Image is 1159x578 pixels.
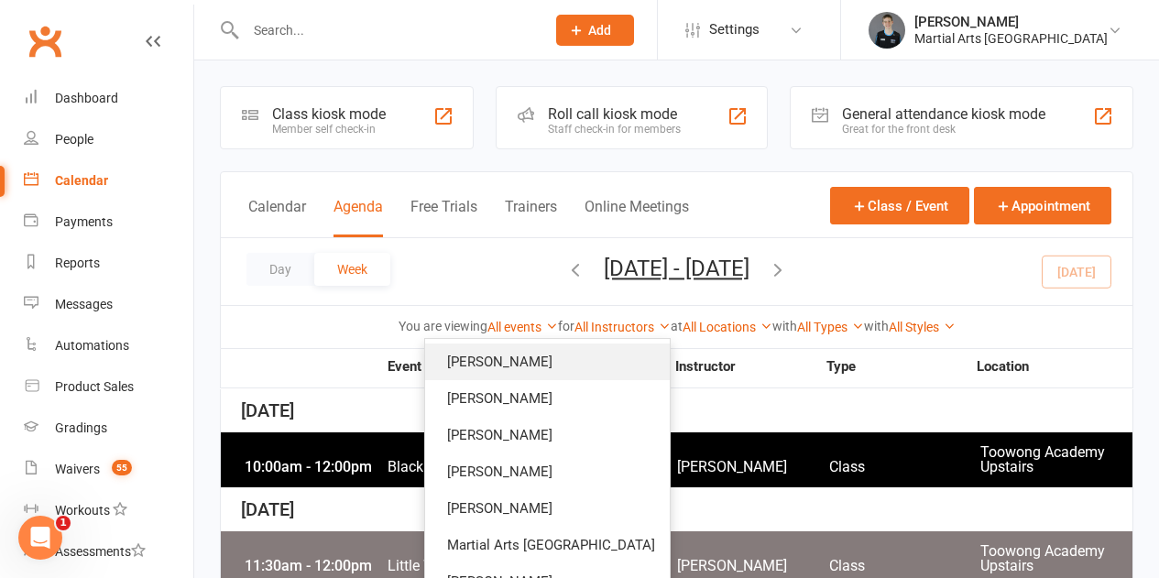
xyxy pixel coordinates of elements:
div: 10:00am - 12:00pm [240,460,387,474]
button: Appointment [974,187,1111,224]
strong: with [864,319,889,333]
a: Clubworx [22,18,68,64]
span: Settings [709,9,760,50]
a: People [24,119,193,160]
strong: for [558,319,574,333]
strong: Event [387,360,565,374]
a: Product Sales [24,366,193,408]
a: [PERSON_NAME] [425,417,670,453]
div: Dashboard [55,91,118,105]
span: Class [829,559,981,573]
a: Workouts [24,490,193,531]
div: Great for the front desk [842,123,1045,136]
div: Automations [55,338,129,353]
span: Little Warriors - [DATE] [387,559,567,573]
span: Black Belt Training [387,460,567,474]
button: Free Trials [410,198,477,237]
div: [DATE] [221,488,1132,531]
span: Add [588,23,611,38]
button: Trainers [505,198,557,237]
a: All Styles [889,320,956,334]
div: Workouts [55,503,110,518]
a: Martial Arts [GEOGRAPHIC_DATA] [425,527,670,563]
a: [PERSON_NAME] [425,380,670,417]
span: 1 [56,516,71,530]
strong: at [671,319,683,333]
a: Messages [24,284,193,325]
a: Waivers 55 [24,449,193,490]
a: [PERSON_NAME] [425,490,670,527]
strong: with [772,319,797,333]
a: Dashboard [24,78,193,119]
div: Reports [55,256,100,270]
div: Waivers [55,462,100,476]
span: Toowong Academy Upstairs [980,544,1132,573]
div: Product Sales [55,379,134,394]
strong: Instructor [675,360,826,374]
div: Assessments [55,544,146,559]
strong: Location [977,360,1128,374]
button: Class / Event [830,187,969,224]
button: Week [314,253,390,286]
input: Search... [240,17,532,43]
a: [PERSON_NAME] [425,453,670,490]
button: Add [556,15,634,46]
a: Automations [24,325,193,366]
a: All Locations [683,320,772,334]
a: All Types [797,320,864,334]
img: thumb_image1596234959.png [869,12,905,49]
a: All Instructors [574,320,671,334]
strong: You are viewing [399,319,487,333]
span: Class [829,460,981,474]
a: All events [487,320,558,334]
a: [PERSON_NAME] [425,344,670,380]
div: People [55,132,93,147]
div: [DATE] [221,389,1132,432]
div: General attendance kiosk mode [842,105,1045,123]
button: Day [246,253,314,286]
a: Gradings [24,408,193,449]
div: Class kiosk mode [272,105,386,123]
a: Payments [24,202,193,243]
a: Calendar [24,160,193,202]
div: Staff check-in for members [548,123,681,136]
a: Assessments [24,531,193,573]
button: Online Meetings [585,198,689,237]
span: 55 [112,460,132,475]
div: Payments [55,214,113,229]
div: Member self check-in [272,123,386,136]
iframe: Intercom live chat [18,516,62,560]
span: Toowong Academy Upstairs [980,445,1132,474]
button: [DATE] - [DATE] [604,256,749,281]
div: Messages [55,297,113,311]
div: Gradings [55,420,107,435]
strong: Type [826,360,978,374]
div: Martial Arts [GEOGRAPHIC_DATA] [914,30,1108,47]
button: Agenda [333,198,383,237]
div: Calendar [55,173,108,188]
span: [PERSON_NAME] [677,559,829,573]
div: [PERSON_NAME] [914,14,1108,30]
div: 11:30am - 12:00pm [240,559,387,573]
button: Calendar [248,198,306,237]
span: [PERSON_NAME] [677,460,829,474]
a: Reports [24,243,193,284]
div: Roll call kiosk mode [548,105,681,123]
